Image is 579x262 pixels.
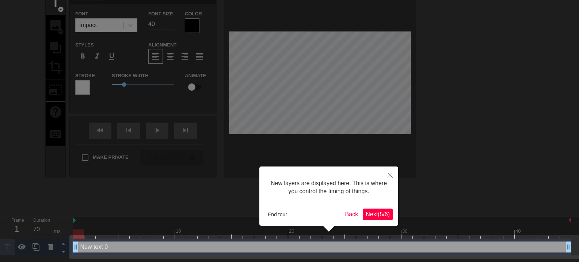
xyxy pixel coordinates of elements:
[363,209,393,220] button: Next
[382,166,398,183] button: Close
[366,211,390,217] span: Next ( 5 / 6 )
[265,172,393,203] div: New layers are displayed here. This is where you control the timing of things.
[342,209,361,220] button: Back
[265,209,290,220] button: End tour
